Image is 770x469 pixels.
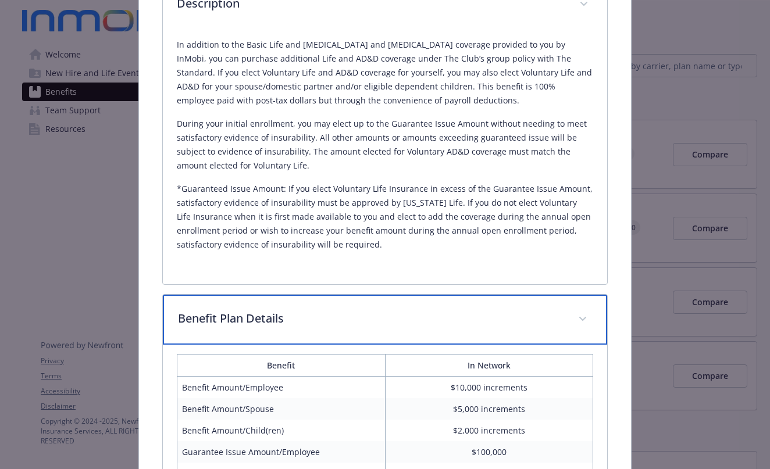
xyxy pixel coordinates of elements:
[177,377,385,399] td: Benefit Amount/Employee
[385,420,593,441] td: $2,000 increments
[177,182,593,252] p: *Guaranteed Issue Amount: If you elect Voluntary Life Insurance in excess of the Guarantee Issue ...
[177,38,593,108] p: In addition to the Basic Life and [MEDICAL_DATA] and [MEDICAL_DATA] coverage provided to you by I...
[385,377,593,399] td: $10,000 increments
[177,398,385,420] td: Benefit Amount/Spouse
[385,355,593,377] th: In Network
[177,117,593,173] p: During your initial enrollment, you may elect up to the Guarantee Issue Amount without needing to...
[178,310,564,327] p: Benefit Plan Details
[177,355,385,377] th: Benefit
[177,441,385,463] td: Guarantee Issue Amount/Employee
[385,398,593,420] td: $5,000 increments
[163,295,607,345] div: Benefit Plan Details
[385,441,593,463] td: $100,000
[163,28,607,284] div: Description
[177,420,385,441] td: Benefit Amount/Child(ren)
